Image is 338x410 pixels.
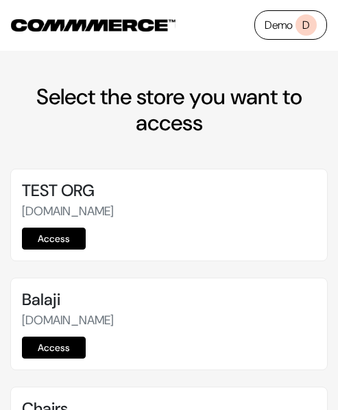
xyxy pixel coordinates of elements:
h5: Balaji [22,290,316,310]
a: Access [22,228,86,250]
h5: TEST ORG [22,181,316,201]
img: COMMMERCE [11,19,176,32]
p: [DOMAIN_NAME] [22,202,316,221]
a: Access [22,337,86,359]
span: D [295,14,317,36]
a: DemoD [254,10,327,40]
p: [DOMAIN_NAME] [22,311,316,330]
h2: Select the store you want to access [10,84,328,136]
